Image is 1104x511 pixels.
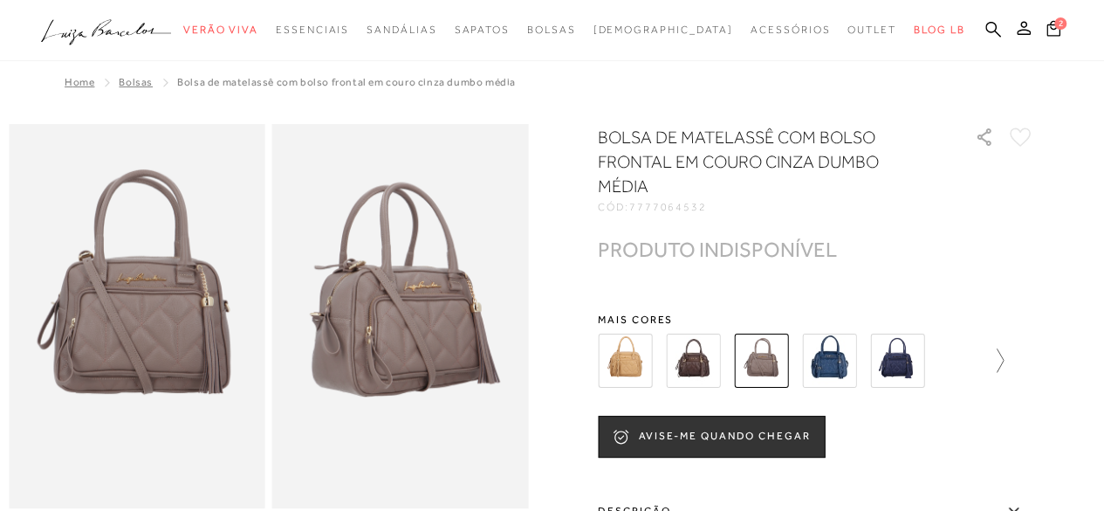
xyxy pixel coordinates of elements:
a: categoryNavScreenReaderText [367,14,436,46]
span: 7777064532 [629,201,707,213]
img: image [9,124,265,508]
img: BOLSA MÉDIA MATELASSÊ FRONTAL AZUL ATLÂNTICO [870,334,924,388]
img: BOLSA DE MATELASSÊ COM BOLSO FRONTAL EM COURO CAFÉ MÉDIA [666,334,720,388]
a: Home [65,76,94,88]
span: 2 [1054,17,1066,30]
div: PRODUTO INDISPONÍVEL [598,240,837,259]
span: Acessórios [751,24,830,36]
a: categoryNavScreenReaderText [276,14,349,46]
a: categoryNavScreenReaderText [183,14,258,46]
div: CÓD: [598,202,947,212]
a: categoryNavScreenReaderText [751,14,830,46]
a: noSubCategoriesText [593,14,733,46]
span: Sandálias [367,24,436,36]
span: Outlet [847,24,896,36]
span: BLOG LB [914,24,964,36]
span: Verão Viva [183,24,258,36]
img: BOLSA DE MATELASSÊ COM BOLSO FRONTAL EM COURO BEGE AREIA MÉDIA [598,334,652,388]
a: BLOG LB [914,14,964,46]
span: Sapatos [454,24,509,36]
span: Mais cores [598,314,1034,325]
span: Bolsas [527,24,576,36]
a: categoryNavScreenReaderText [454,14,509,46]
a: categoryNavScreenReaderText [527,14,576,46]
a: categoryNavScreenReaderText [847,14,896,46]
span: Essenciais [276,24,349,36]
h1: BOLSA DE MATELASSÊ COM BOLSO FRONTAL EM COURO CINZA DUMBO MÉDIA [598,125,925,198]
img: image [272,124,529,508]
img: BOLSA DE MATELASSÊ COM BOLSO FRONTAL EM COURO CINZA DUMBO MÉDIA [734,334,788,388]
span: BOLSA DE MATELASSÊ COM BOLSO FRONTAL EM COURO CINZA DUMBO MÉDIA [177,76,516,88]
button: AVISE-ME QUANDO CHEGAR [598,416,825,458]
img: BOLSA MÉDIA MATELASSÊ FRONTAL AZUL [802,334,856,388]
button: 2 [1041,19,1066,43]
span: [DEMOGRAPHIC_DATA] [593,24,733,36]
a: Bolsas [119,76,153,88]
